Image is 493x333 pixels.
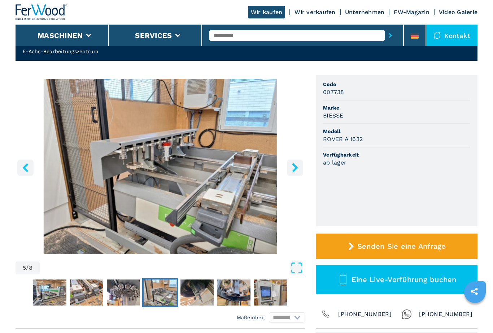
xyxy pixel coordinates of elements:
[135,31,172,40] button: Services
[465,282,483,300] a: sharethis
[323,158,346,167] h3: ab lager
[323,81,470,88] span: Code
[38,31,83,40] button: Maschinen
[462,300,488,328] iframe: Chat
[323,88,344,96] h3: 007738
[316,234,477,259] button: Senden Sie eine Anfrage
[316,265,477,294] button: Eine Live-Vorführung buchen
[33,279,66,306] img: b7393234b5238f6ce9106d1f347444ee
[402,309,412,319] img: Whatsapp
[179,278,215,307] button: Go to Slide 6
[394,9,429,16] a: FW-Magazin
[426,25,477,46] div: Kontakt
[357,242,446,251] span: Senden Sie eine Anfrage
[295,9,335,16] a: Wir verkaufen
[105,278,141,307] button: Go to Slide 4
[26,265,29,271] span: /
[439,9,477,16] a: Video Galerie
[345,9,385,16] a: Unternehmen
[69,278,105,307] button: Go to Slide 3
[352,275,457,284] span: Eine Live-Vorführung buchen
[142,278,178,307] button: Go to Slide 5
[248,6,285,18] a: Wir kaufen
[237,314,266,321] em: Maßeinheit
[321,309,331,319] img: Phone
[180,279,214,306] img: 22c306ea9afda04f9b94f94207143c3a
[16,278,305,307] nav: Thumbnail Navigation
[107,279,140,306] img: c08c98a00d09e44a8a454aa1c0a95560
[254,279,287,306] img: f4fc577108a9b5a526925d39a07e2c14
[338,309,392,319] span: [PHONE_NUMBER]
[323,151,470,158] span: Verfügbarkeit
[323,104,470,111] span: Marke
[70,279,103,306] img: 1b59e6375049546ecba501efe0279fd3
[17,159,34,176] button: left-button
[29,265,32,271] span: 8
[23,265,26,271] span: 5
[216,278,252,307] button: Go to Slide 7
[23,48,131,55] h2: 5-Achs-Bearbeitungszentrum
[287,159,303,176] button: right-button
[385,27,396,44] button: submit-button
[419,309,472,319] span: [PHONE_NUMBER]
[217,279,250,306] img: 7a279969bc4c99d804b8c0e6c5d66e2f
[323,111,344,120] h3: BIESSE
[253,278,289,307] button: Go to Slide 8
[16,79,305,254] div: Go to Slide 5
[16,79,305,254] img: 5-Achs-Bearbeitungszentrum BIESSE ROVER A 1632
[323,128,470,135] span: Modell
[32,278,68,307] button: Go to Slide 2
[323,135,363,143] h3: ROVER A 1632
[433,32,441,39] img: Kontakt
[16,4,67,20] img: Ferwood
[144,279,177,306] img: 790eabadfab26584390f808ab4728f87
[42,261,303,274] button: Open Fullscreen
